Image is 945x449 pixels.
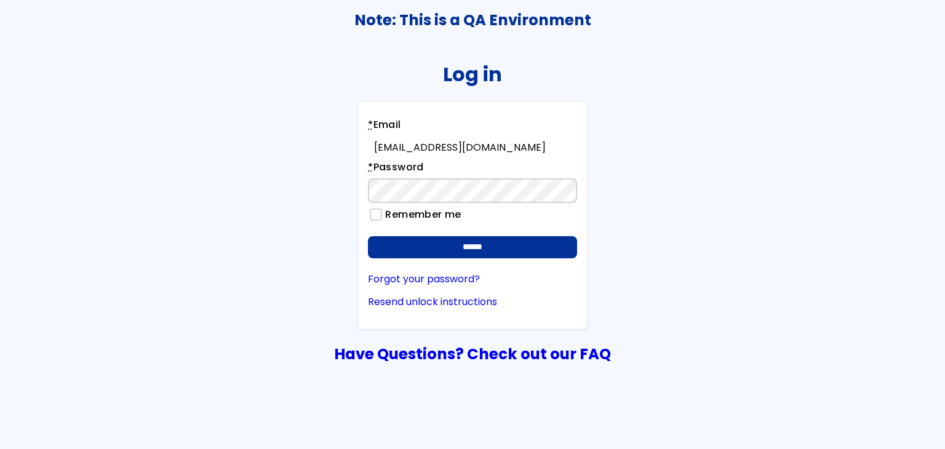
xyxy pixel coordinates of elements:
[368,274,577,285] a: Forgot your password?
[380,209,461,220] label: Remember me
[374,142,577,153] div: [EMAIL_ADDRESS][DOMAIN_NAME]
[368,296,577,308] a: Resend unlock instructions
[334,343,611,365] a: Have Questions? Check out our FAQ
[368,160,373,174] abbr: required
[368,117,401,136] label: Email
[443,63,502,85] h2: Log in
[368,117,373,132] abbr: required
[368,160,424,178] label: Password
[1,12,944,29] h3: Note: This is a QA Environment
